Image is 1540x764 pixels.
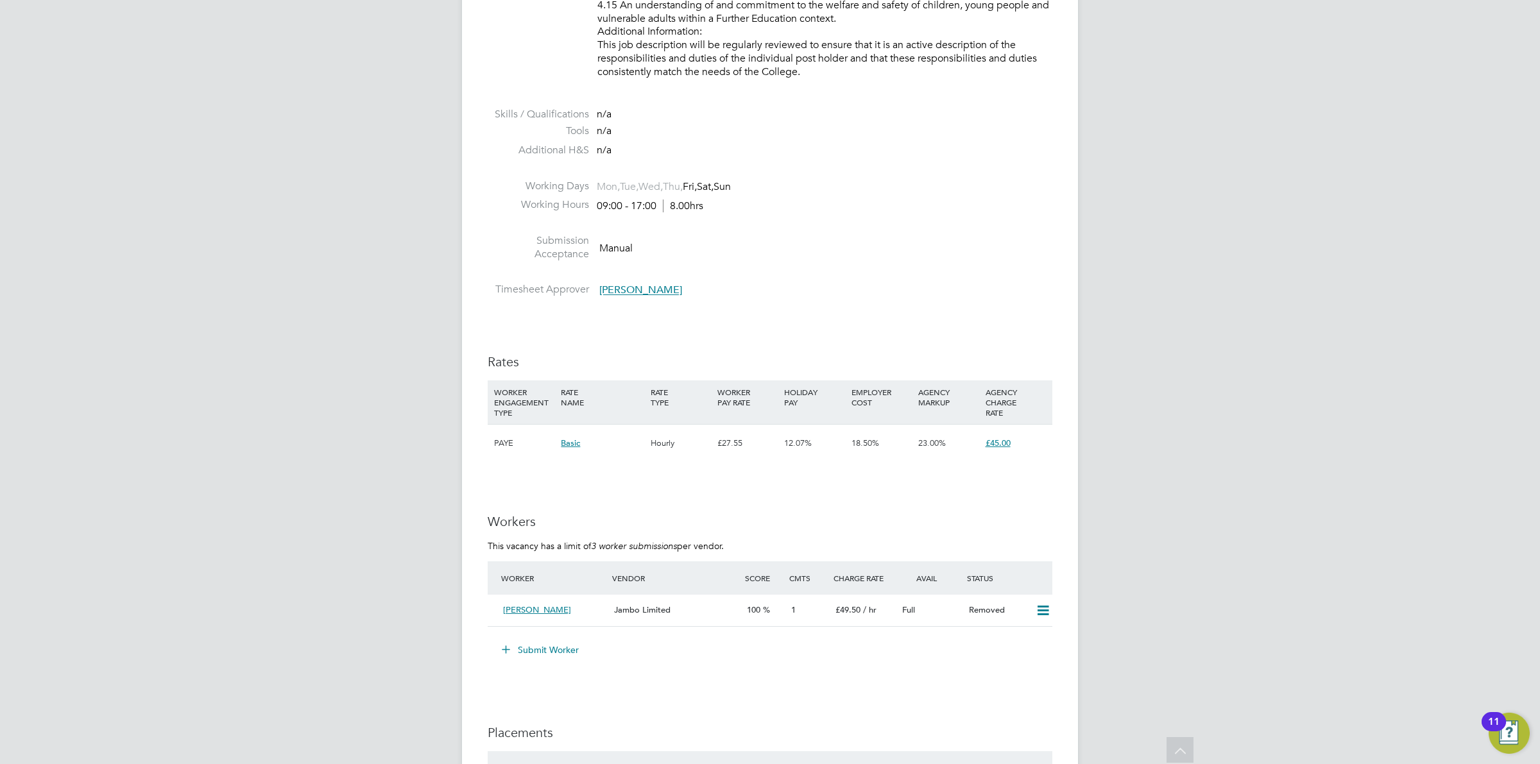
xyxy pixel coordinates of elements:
[638,180,663,193] span: Wed,
[830,566,897,590] div: Charge Rate
[488,198,589,212] label: Working Hours
[597,124,612,137] span: n/a
[835,604,860,615] span: £49.50
[491,380,558,424] div: WORKER ENGAGEMENT TYPE
[902,604,915,615] span: Full
[609,566,742,590] div: Vendor
[663,199,703,212] span: 8.00hrs
[558,380,647,414] div: RATE NAME
[714,180,731,193] span: Sun
[591,540,677,552] em: 3 worker submissions
[488,144,589,157] label: Additional H&S
[597,199,703,213] div: 09:00 - 17:00
[597,108,612,121] span: n/a
[488,180,589,193] label: Working Days
[647,425,714,462] div: Hourly
[714,380,781,414] div: WORKER PAY RATE
[1488,722,1500,738] div: 11
[488,513,1052,530] h3: Workers
[791,604,796,615] span: 1
[491,425,558,462] div: PAYE
[986,437,1011,448] span: £45.00
[488,234,589,261] label: Submission Acceptance
[964,600,1031,621] div: Removed
[742,566,786,590] div: Score
[488,540,1052,552] p: This vacancy has a limit of per vendor.
[498,566,609,590] div: Worker
[488,283,589,296] label: Timesheet Approver
[1489,713,1530,754] button: Open Resource Center, 11 new notifications
[620,180,638,193] span: Tue,
[784,437,812,448] span: 12.07%
[918,437,946,448] span: 23.00%
[599,284,682,297] span: [PERSON_NAME]
[597,180,620,193] span: Mon,
[851,437,879,448] span: 18.50%
[683,180,697,193] span: Fri,
[647,380,714,414] div: RATE TYPE
[597,144,612,157] span: n/a
[747,604,760,615] span: 100
[503,604,571,615] span: [PERSON_NAME]
[614,604,671,615] span: Jambo Limited
[697,180,714,193] span: Sat,
[561,437,580,448] span: Basic
[897,566,964,590] div: Avail
[488,353,1052,370] h3: Rates
[964,566,1052,590] div: Status
[863,604,877,615] span: / hr
[488,108,589,121] label: Skills / Qualifications
[599,242,633,255] span: Manual
[488,724,1052,741] h3: Placements
[848,380,915,414] div: EMPLOYER COST
[915,380,982,414] div: AGENCY MARKUP
[663,180,683,193] span: Thu,
[786,566,830,590] div: Cmts
[781,380,848,414] div: HOLIDAY PAY
[714,425,781,462] div: £27.55
[982,380,1049,424] div: AGENCY CHARGE RATE
[493,640,589,660] button: Submit Worker
[488,124,589,138] label: Tools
